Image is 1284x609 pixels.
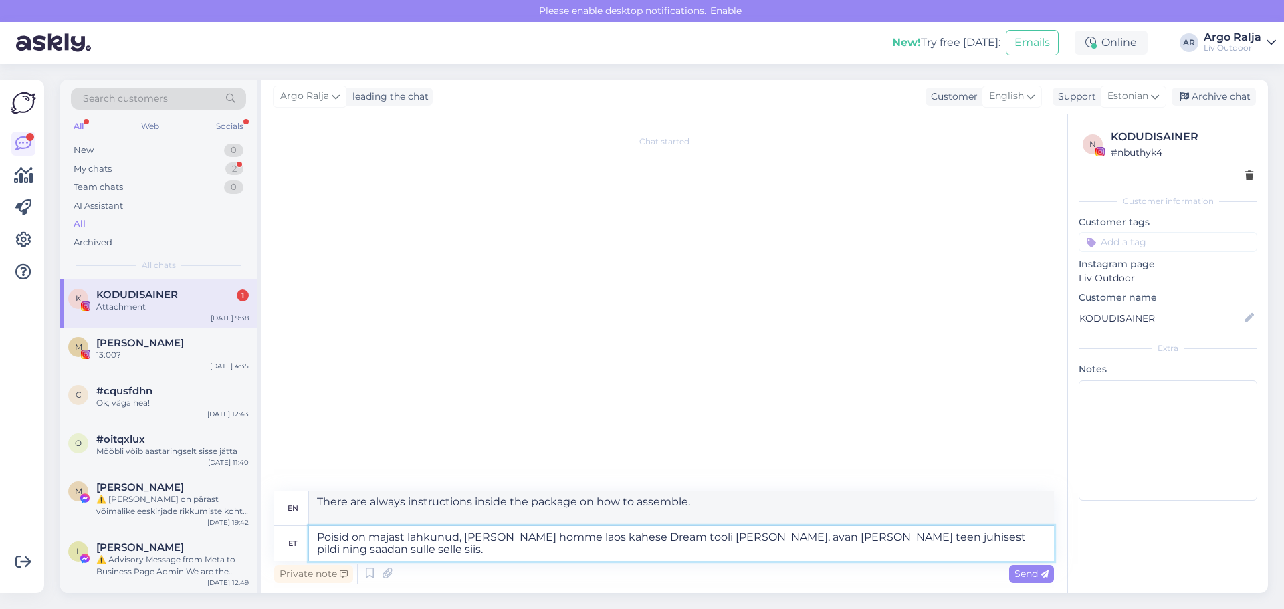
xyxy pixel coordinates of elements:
[76,546,81,556] span: L
[96,554,249,578] div: ⚠️ Advisory Message from Meta to Business Page Admin We are the Meta Community Care Division. Fol...
[280,89,329,104] span: Argo Ralja
[207,578,249,588] div: [DATE] 12:49
[75,342,82,352] span: M
[96,493,249,517] div: ⚠️ [PERSON_NAME] on pärast võimalike eeskirjade rikkumiste kohta käivat teavitust lisatud ajutist...
[96,301,249,313] div: Attachment
[224,144,243,157] div: 0
[309,491,1054,525] textarea: The boys have left the house, I'll ask them to pick up the double Dream chair in the warehouse [D...
[1079,257,1257,271] p: Instagram page
[74,236,112,249] div: Archived
[74,199,123,213] div: AI Assistant
[1172,88,1256,106] div: Archive chat
[213,118,246,135] div: Socials
[210,361,249,371] div: [DATE] 4:35
[96,397,249,409] div: Ok, väga hea!
[74,144,94,157] div: New
[892,36,921,49] b: New!
[211,313,249,323] div: [DATE] 9:38
[237,289,249,301] div: 1
[288,532,297,555] div: et
[71,118,86,135] div: All
[138,118,162,135] div: Web
[75,486,82,496] span: M
[76,293,82,303] span: K
[1111,129,1253,145] div: KODUDISAINER
[1180,33,1198,52] div: AR
[1079,342,1257,354] div: Extra
[1079,215,1257,229] p: Customer tags
[1014,568,1049,580] span: Send
[1079,291,1257,305] p: Customer name
[96,541,184,554] span: Liz Armstrong
[1006,30,1059,55] button: Emails
[74,180,123,194] div: Team chats
[989,89,1024,104] span: English
[1089,139,1096,149] span: n
[75,438,82,448] span: o
[96,445,249,457] div: Mööbli võib aastaringselt sisse jätta
[926,90,978,104] div: Customer
[142,259,176,271] span: All chats
[207,517,249,527] div: [DATE] 19:42
[96,337,184,349] span: Maribel Lopez
[1079,271,1257,285] p: Liv Outdoor
[706,5,746,17] span: Enable
[96,433,145,445] span: #oitqxlux
[225,162,243,176] div: 2
[207,409,249,419] div: [DATE] 12:43
[224,180,243,194] div: 0
[1053,90,1096,104] div: Support
[1111,145,1253,160] div: # nbuthyk4
[83,92,168,106] span: Search customers
[1079,362,1257,376] p: Notes
[1079,195,1257,207] div: Customer information
[11,90,36,116] img: Askly Logo
[1075,31,1148,55] div: Online
[74,217,86,231] div: All
[76,390,82,400] span: c
[96,481,184,493] span: Massimo Poggiali
[274,136,1054,148] div: Chat started
[1079,311,1242,326] input: Add name
[74,162,112,176] div: My chats
[288,497,298,519] div: en
[208,457,249,467] div: [DATE] 11:40
[1107,89,1148,104] span: Estonian
[1204,43,1261,53] div: Liv Outdoor
[347,90,429,104] div: leading the chat
[1079,232,1257,252] input: Add a tag
[274,565,353,583] div: Private note
[309,526,1054,561] textarea: Poisid on majast lahkunud, [PERSON_NAME] homme laos kahese Dream tooli [PERSON_NAME], avan [PERSO...
[1204,32,1276,53] a: Argo RaljaLiv Outdoor
[96,289,178,301] span: KODUDISAINER
[1204,32,1261,43] div: Argo Ralja
[96,385,152,397] span: #cqusfdhn
[892,35,1000,51] div: Try free [DATE]:
[96,349,249,361] div: 13:00?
